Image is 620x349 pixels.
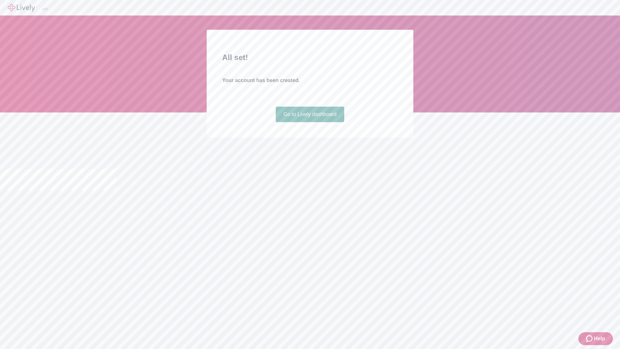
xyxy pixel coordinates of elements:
[276,107,345,122] a: Go to Lively dashboard
[222,52,398,63] h2: All set!
[222,77,398,84] h4: Your account has been created.
[578,332,613,345] button: Zendesk support iconHelp
[43,8,48,10] button: Log out
[8,4,35,12] img: Lively
[594,335,605,343] span: Help
[586,335,594,343] svg: Zendesk support icon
